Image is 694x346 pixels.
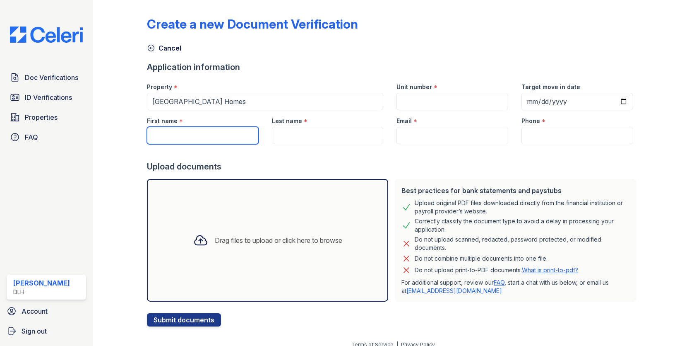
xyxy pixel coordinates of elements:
[272,117,302,125] label: Last name
[522,266,578,273] a: What is print-to-pdf?
[415,266,578,274] p: Do not upload print-to-PDF documents.
[396,83,432,91] label: Unit number
[147,161,640,172] div: Upload documents
[13,278,70,288] div: [PERSON_NAME]
[521,83,580,91] label: Target move in date
[147,61,640,73] div: Application information
[147,17,358,31] div: Create a new Document Verification
[406,287,502,294] a: [EMAIL_ADDRESS][DOMAIN_NAME]
[22,326,47,336] span: Sign out
[494,279,504,286] a: FAQ
[147,117,178,125] label: First name
[7,129,86,145] a: FAQ
[3,27,89,43] img: CE_Logo_Blue-a8612792a0a2168367f1c8372b55b34899dd931a85d93a1a3d3e32e68fde9ad4.png
[25,112,58,122] span: Properties
[3,303,89,319] a: Account
[22,306,48,316] span: Account
[415,199,629,215] div: Upload original PDF files downloaded directly from the financial institution or payroll provider’...
[215,235,342,245] div: Drag files to upload or click here to browse
[7,69,86,86] a: Doc Verifications
[25,73,78,82] span: Doc Verifications
[401,186,629,196] div: Best practices for bank statements and paystubs
[415,235,629,252] div: Do not upload scanned, redacted, password protected, or modified documents.
[7,89,86,106] a: ID Verifications
[25,132,38,142] span: FAQ
[396,117,412,125] label: Email
[521,117,540,125] label: Phone
[7,109,86,126] a: Properties
[401,278,629,295] p: For additional support, review our , start a chat with us below, or email us at
[147,43,181,53] a: Cancel
[13,288,70,296] div: DLH
[147,83,172,91] label: Property
[25,92,72,102] span: ID Verifications
[415,217,629,234] div: Correctly classify the document type to avoid a delay in processing your application.
[415,254,548,264] div: Do not combine multiple documents into one file.
[147,313,221,327] button: Submit documents
[3,323,89,339] a: Sign out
